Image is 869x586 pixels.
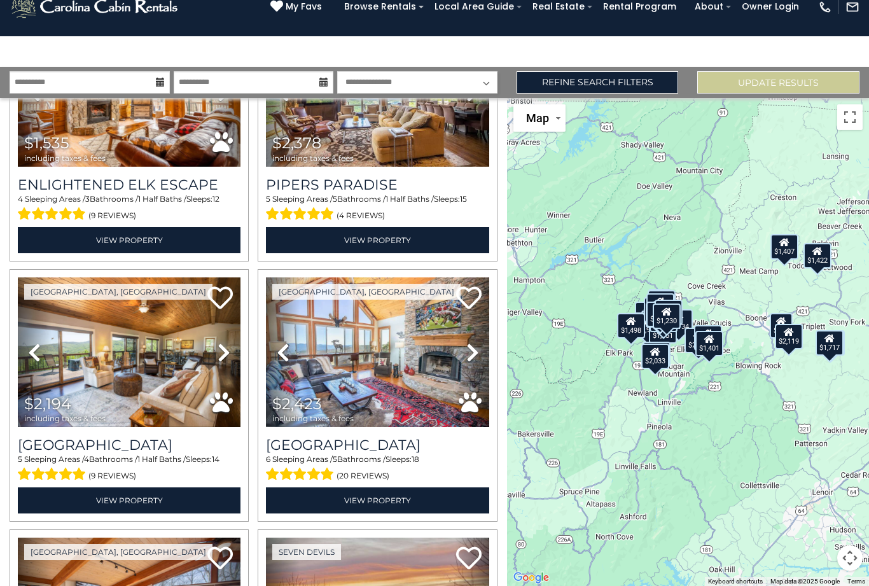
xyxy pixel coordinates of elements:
a: View Property [18,227,240,253]
div: Sleeping Areas / Bathrooms / Sleeps: [18,193,240,224]
div: $1,422 [804,243,832,269]
a: Refine Search Filters [517,71,679,94]
h3: Beech Mountain Vista [18,436,240,454]
span: $2,378 [272,134,321,152]
span: (9 reviews) [88,207,136,224]
div: $1,230 [653,303,681,329]
span: 1 Half Baths / [386,194,434,204]
div: $1,717 [816,330,844,356]
div: $840 [770,313,793,338]
div: $1,407 [770,234,798,260]
button: Map camera controls [837,545,863,571]
button: Change map style [513,104,566,132]
span: 5 [333,454,337,464]
button: Toggle fullscreen view [837,104,863,130]
span: $2,194 [24,394,71,413]
span: 4 [84,454,89,464]
div: $1,401 [695,330,723,356]
a: Add to favorites [456,285,482,312]
a: View Property [266,227,489,253]
div: Sleeping Areas / Bathrooms / Sleeps: [266,193,489,224]
button: Update Results [697,71,859,94]
span: (9 reviews) [88,468,136,484]
span: including taxes & fees [24,154,106,162]
a: [GEOGRAPHIC_DATA] [18,436,240,454]
span: 5 [18,454,22,464]
a: Add to favorites [207,545,233,573]
span: 18 [412,454,419,464]
div: Sleeping Areas / Bathrooms / Sleeps: [18,454,240,484]
div: $2,033 [642,344,670,369]
span: 4 [18,194,23,204]
div: $1,918 [634,312,662,338]
img: thumbnail_163268934.jpeg [266,277,489,427]
span: 1 Half Baths / [138,194,186,204]
a: Open this area in Google Maps (opens a new window) [510,569,552,586]
div: $1,535 [643,341,671,366]
a: Add to favorites [207,285,233,312]
span: Map [526,111,549,125]
span: 5 [333,194,337,204]
div: $1,722 [646,293,674,319]
a: Enlightened Elk Escape [18,176,240,193]
a: [GEOGRAPHIC_DATA], [GEOGRAPHIC_DATA] [24,544,212,560]
div: $2,214 [646,302,674,327]
div: Sleeping Areas / Bathrooms / Sleeps: [266,454,489,484]
a: [GEOGRAPHIC_DATA], [GEOGRAPHIC_DATA] [24,284,212,300]
div: $2,194 [648,290,676,316]
a: Add to favorites [456,545,482,573]
a: View Property [18,487,240,513]
span: (4 reviews) [337,207,385,224]
div: $1,040 [655,300,683,325]
div: $2,119 [775,323,803,349]
div: $2,170 [685,328,713,353]
div: $2,423 [650,307,678,332]
h3: Mile High Lodge [266,436,489,454]
div: $2,378 [644,297,672,323]
span: including taxes & fees [24,414,106,422]
span: 1 Half Baths / [137,454,186,464]
button: Keyboard shortcuts [708,577,763,586]
span: including taxes & fees [272,414,354,422]
span: 12 [212,194,219,204]
span: $1,535 [24,134,69,152]
div: $1,263 [694,325,722,351]
span: 5 [266,194,270,204]
div: $971 [649,288,672,314]
a: Pipers Paradise [266,176,489,193]
img: Google [510,569,552,586]
span: (20 reviews) [337,468,389,484]
a: Seven Devils [272,544,341,560]
span: Map data ©2025 Google [770,578,840,585]
span: 6 [266,454,270,464]
a: Terms (opens in new tab) [847,578,865,585]
div: $5,134 [665,309,693,334]
span: 15 [460,194,467,204]
span: 3 [85,194,90,204]
a: [GEOGRAPHIC_DATA] [266,436,489,454]
span: including taxes & fees [272,154,354,162]
a: View Property [266,487,489,513]
a: [GEOGRAPHIC_DATA], [GEOGRAPHIC_DATA] [272,284,461,300]
span: $2,423 [272,394,322,413]
span: 14 [212,454,219,464]
img: thumbnail_163273151.jpeg [18,277,240,427]
div: $1,498 [617,313,645,338]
